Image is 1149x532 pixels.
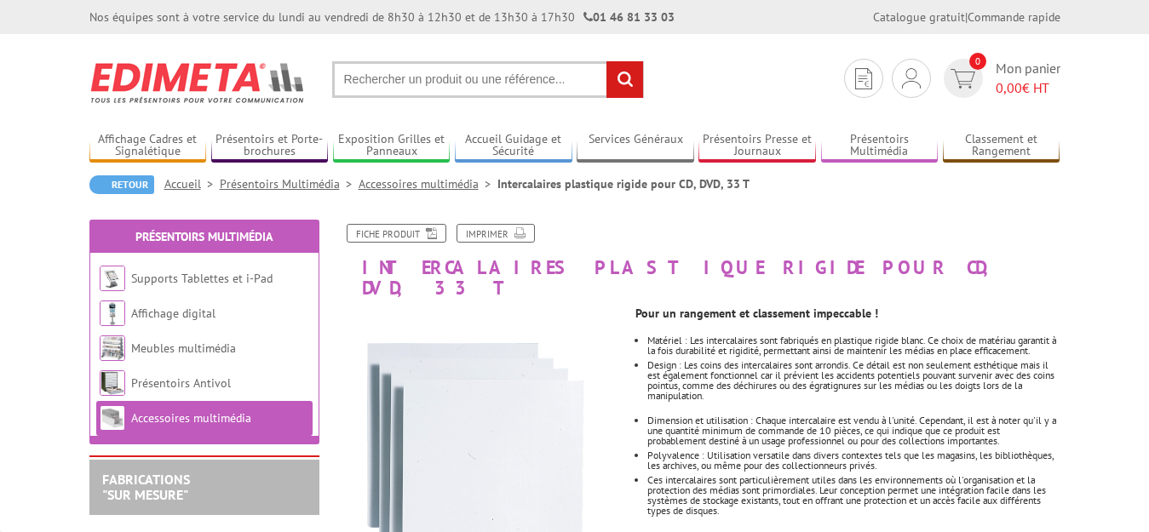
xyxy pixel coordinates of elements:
[89,132,207,160] a: Affichage Cadres et Signalétique
[457,224,535,243] a: Imprimer
[89,175,154,194] a: Retour
[135,229,273,244] a: Présentoirs Multimédia
[996,78,1060,98] span: € HT
[647,450,1060,471] li: Polyvalence : Utilisation versatile dans divers contextes tels que les magasins, les bibliothèque...
[100,300,125,326] img: Affichage digital
[996,59,1060,98] span: Mon panier
[951,69,975,89] img: devis rapide
[647,360,1060,401] div: Design : Les coins des intercalaires sont arrondis. Ce détail est non seulement esthétique mais i...
[821,132,939,160] a: Présentoirs Multimédia
[100,266,125,291] img: Supports Tablettes et i-Pad
[102,471,190,503] a: FABRICATIONS"Sur Mesure"
[939,59,1060,98] a: devis rapide 0 Mon panier 0,00€ HT
[647,335,1060,356] li: Matériel : Les intercalaires sont fabriqués en plastique rigide blanc. Ce choix de matériau garan...
[577,132,694,160] a: Services Généraux
[606,61,643,98] input: rechercher
[647,475,1060,516] li: Ces intercalaires sont particulièrement utiles dans les environnements où l'organisation et la pr...
[164,176,220,192] a: Accueil
[855,68,872,89] img: devis rapide
[455,132,572,160] a: Accueil Guidage et Sécurité
[969,53,986,70] span: 0
[131,410,251,426] a: Accessoires multimédia
[968,9,1060,25] a: Commande rapide
[347,224,446,243] a: Fiche produit
[211,132,329,160] a: Présentoirs et Porte-brochures
[583,9,675,25] strong: 01 46 81 33 03
[89,51,307,114] img: Edimeta
[359,176,497,192] a: Accessoires multimédia
[873,9,1060,26] div: |
[497,175,750,192] li: Intercalaires plastique rigide pour CD, DVD, 33 T
[332,61,644,98] input: Rechercher un produit ou une référence...
[698,132,816,160] a: Présentoirs Presse et Journaux
[943,132,1060,160] a: Classement et Rangement
[100,335,125,361] img: Meubles multimédia
[131,340,236,356] a: Meubles multimédia
[100,405,125,431] img: Accessoires multimédia
[131,306,215,321] a: Affichage digital
[902,68,921,89] img: devis rapide
[324,224,1073,298] h1: Intercalaires plastique rigide pour CD, DVD, 33 T
[873,9,965,25] a: Catalogue gratuit
[647,415,1060,446] li: Dimension et utilisation : Chaque intercalaire est vendu à l'unité. Cependant, il est à noter qu'...
[100,370,125,396] img: Présentoirs Antivol
[635,306,878,321] strong: Pour un rangement et classement impeccable !
[996,79,1022,96] span: 0,00
[333,132,451,160] a: Exposition Grilles et Panneaux
[131,271,273,286] a: Supports Tablettes et i-Pad
[89,9,675,26] div: Nos équipes sont à votre service du lundi au vendredi de 8h30 à 12h30 et de 13h30 à 17h30
[131,375,231,391] a: Présentoirs Antivol
[220,176,359,192] a: Présentoirs Multimédia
